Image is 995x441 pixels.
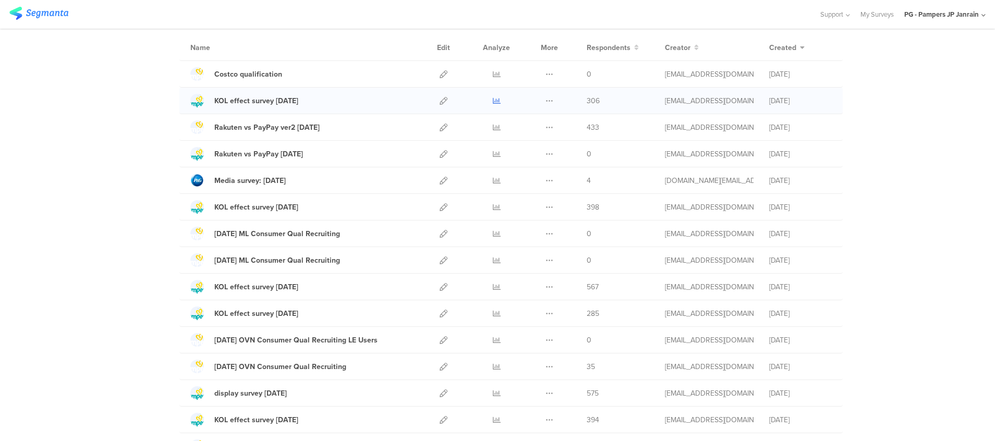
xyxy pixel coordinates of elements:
div: [DATE] [769,175,832,186]
span: 0 [587,69,591,80]
div: [DATE] [769,281,832,292]
button: Respondents [587,42,639,53]
div: saito.s.2@pg.com [665,122,754,133]
span: Support [820,9,843,19]
div: Jun'25 OVN Consumer Qual Recruiting LE Users [214,335,378,346]
div: Name [190,42,253,53]
span: 0 [587,255,591,266]
span: 4 [587,175,591,186]
a: Costco qualification [190,67,282,81]
div: Jun'25 OVN Consumer Qual Recruiting [214,361,346,372]
div: [DATE] [769,414,832,425]
div: [DATE] [769,335,832,346]
div: [DATE] [769,149,832,160]
div: oki.y.2@pg.com [665,228,754,239]
img: segmanta logo [9,7,68,20]
span: 398 [587,202,599,213]
span: Creator [665,42,690,53]
a: Media survey: [DATE] [190,174,286,187]
div: [DATE] [769,95,832,106]
a: KOL effect survey [DATE] [190,280,298,293]
span: 285 [587,308,599,319]
div: KOL effect survey May 25 [214,414,298,425]
div: PG - Pampers JP Janrain [904,9,979,19]
span: 35 [587,361,595,372]
div: oki.y.2@pg.com [665,308,754,319]
div: [DATE] [769,122,832,133]
span: 394 [587,414,599,425]
div: pang.jp@pg.com [665,175,754,186]
button: Created [769,42,805,53]
div: [DATE] [769,202,832,213]
div: saito.s.2@pg.com [665,69,754,80]
div: KOL effect survey Sep 25 [214,95,298,106]
div: More [538,34,561,60]
span: 0 [587,228,591,239]
span: 567 [587,281,599,292]
div: Analyze [481,34,512,60]
div: KOL effect survey Jun 25 [214,308,298,319]
span: 0 [587,149,591,160]
div: saito.s.2@pg.com [665,149,754,160]
a: [DATE] ML Consumer Qual Recruiting [190,227,340,240]
div: makimura.n@pg.com [665,361,754,372]
div: oki.y.2@pg.com [665,95,754,106]
a: KOL effect survey [DATE] [190,200,298,214]
div: saito.s.2@pg.com [665,388,754,399]
a: KOL effect survey [DATE] [190,307,298,320]
div: Rakuten vs PayPay ver2 Aug25 [214,122,320,133]
div: Jul'25 ML Consumer Qual Recruiting [214,255,340,266]
span: 433 [587,122,599,133]
div: [DATE] [769,361,832,372]
a: KOL effect survey [DATE] [190,94,298,107]
div: [DATE] [769,308,832,319]
div: saito.s.2@pg.com [665,281,754,292]
div: makimura.n@pg.com [665,255,754,266]
div: [DATE] [769,255,832,266]
div: Costco qualification [214,69,282,80]
a: [DATE] ML Consumer Qual Recruiting [190,253,340,267]
span: 575 [587,388,599,399]
span: 0 [587,335,591,346]
div: oki.y.2@pg.com [665,202,754,213]
button: Creator [665,42,699,53]
div: KOL effect survey Jul 25 [214,281,298,292]
div: [DATE] [769,69,832,80]
div: oki.y.2@pg.com [665,414,754,425]
a: [DATE] OVN Consumer Qual Recruiting LE Users [190,333,378,347]
div: [DATE] [769,228,832,239]
span: 306 [587,95,600,106]
div: display survey May'25 [214,388,287,399]
a: [DATE] OVN Consumer Qual Recruiting [190,360,346,373]
div: Aug'25 ML Consumer Qual Recruiting [214,228,340,239]
a: Rakuten vs PayPay ver2 [DATE] [190,120,320,134]
a: Rakuten vs PayPay [DATE] [190,147,303,161]
div: [DATE] [769,388,832,399]
a: display survey [DATE] [190,386,287,400]
a: KOL effect survey [DATE] [190,413,298,426]
div: Rakuten vs PayPay Aug25 [214,149,303,160]
div: Media survey: Sep'25 [214,175,286,186]
span: Respondents [587,42,630,53]
div: KOL effect survey Aug 25 [214,202,298,213]
span: Created [769,42,796,53]
div: makimura.n@pg.com [665,335,754,346]
div: Edit [432,34,455,60]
